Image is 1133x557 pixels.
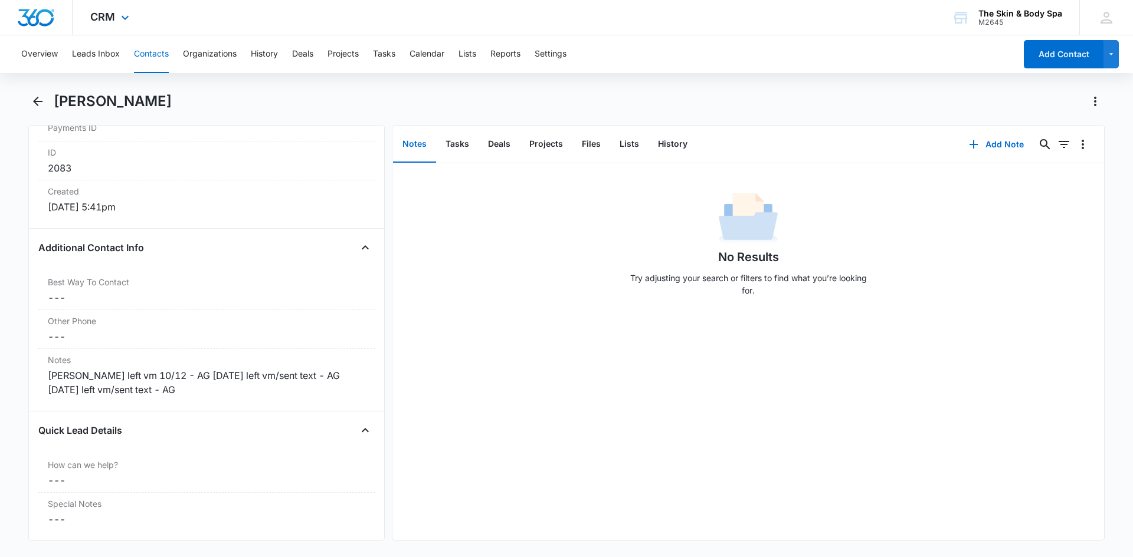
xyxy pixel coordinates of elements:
h4: Additional Contact Info [38,240,144,255]
button: Settings [535,35,566,73]
button: Notes [393,126,436,163]
div: account name [978,9,1062,18]
button: History [251,35,278,73]
dd: --- [48,512,365,526]
div: Created[DATE] 5:41pm [38,180,375,219]
button: History [649,126,697,163]
div: account id [978,18,1062,27]
h1: [PERSON_NAME] [54,93,172,110]
dt: Created [48,185,365,197]
dd: 2083 [48,161,365,175]
button: Projects [328,35,359,73]
dt: ID [48,146,365,159]
button: Filters [1055,135,1073,154]
dd: --- [48,291,365,305]
label: Best Way To Contact [48,276,365,288]
p: Try adjusting your search or filters to find what you’re looking for. [624,272,872,296]
dd: --- [48,473,365,487]
dd: [DATE] 5:41pm [48,200,365,214]
button: Close [356,238,375,257]
div: Notes[PERSON_NAME] left vm 10/12 - AG [DATE] left vm/sent text - AG [DATE] left vm/sent text - AG [38,349,375,401]
button: Add Note [957,130,1036,159]
button: Tasks [436,126,479,163]
button: Files [572,126,610,163]
button: Lists [459,35,476,73]
dd: --- [48,329,365,344]
button: Calendar [410,35,444,73]
h1: No Results [718,248,779,266]
label: Notes [48,354,365,366]
button: Leads Inbox [72,35,120,73]
div: Payments ID [38,114,375,141]
button: Overflow Menu [1073,135,1092,154]
div: Special Notes--- [38,493,375,531]
div: ID2083 [38,141,375,180]
button: Organizations [183,35,237,73]
img: No Data [719,189,778,248]
dt: Payments ID [48,121,127,134]
button: Search... [1036,135,1055,154]
button: Actions [1086,92,1105,111]
button: Overview [21,35,58,73]
div: [PERSON_NAME] left vm 10/12 - AG [DATE] left vm/sent text - AG [DATE] left vm/sent text - AG [48,368,365,397]
button: Deals [479,126,520,163]
button: Reports [490,35,520,73]
button: Deals [292,35,313,73]
div: Other Phone--- [38,310,375,349]
label: How can we help? [48,459,365,471]
h4: Quick Lead Details [38,423,122,437]
button: Add Contact [1024,40,1103,68]
button: Tasks [373,35,395,73]
div: How can we help?--- [38,454,375,493]
button: Close [356,421,375,440]
span: CRM [90,11,115,23]
div: Best Way To Contact--- [38,271,375,310]
button: Contacts [134,35,169,73]
button: Lists [610,126,649,163]
label: Special Notes [48,497,365,510]
button: Projects [520,126,572,163]
button: Back [28,92,47,111]
label: Other Phone [48,315,365,327]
